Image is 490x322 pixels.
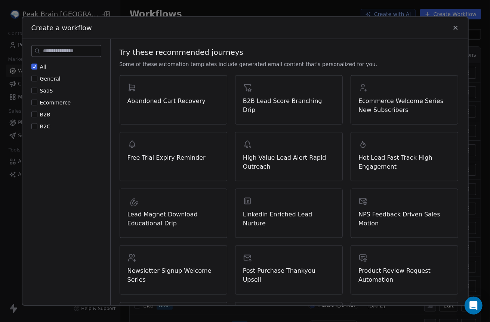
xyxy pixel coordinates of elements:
[243,96,335,114] span: B2B Lead Score Branching Drip
[358,210,450,228] span: NPS Feedback Driven Sales Motion
[358,266,450,284] span: Product Review Request Automation
[127,266,219,284] span: Newsletter Signup Welcome Series
[31,75,37,82] button: General
[31,23,92,32] span: Create a workflow
[127,153,219,162] span: Free Trial Expiry Reminder
[31,122,37,130] button: B2C
[31,63,37,70] button: All
[120,60,377,68] span: Some of these automation templates include generated email content that's personalized for you.
[40,123,50,129] span: B2C
[31,99,37,106] button: Ecommerce
[127,210,219,228] span: Lead Magnet Download Educational Drip
[358,96,450,114] span: Ecommerce Welcome Series New Subscribers
[243,153,335,171] span: High Value Lead Alert Rapid Outreach
[31,87,37,94] button: SaaS
[243,266,335,284] span: Post Purchase Thankyou Upsell
[120,47,244,57] span: Try these recommended journeys
[40,75,61,81] span: General
[465,297,483,315] div: Open Intercom Messenger
[40,63,46,69] span: All
[243,210,335,228] span: Linkedin Enriched Lead Nurture
[358,153,450,171] span: Hot Lead Fast Track High Engagement
[40,111,50,117] span: B2B
[40,87,53,93] span: SaaS
[40,99,71,105] span: Ecommerce
[31,110,37,118] button: B2B
[127,96,219,105] span: Abandoned Cart Recovery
